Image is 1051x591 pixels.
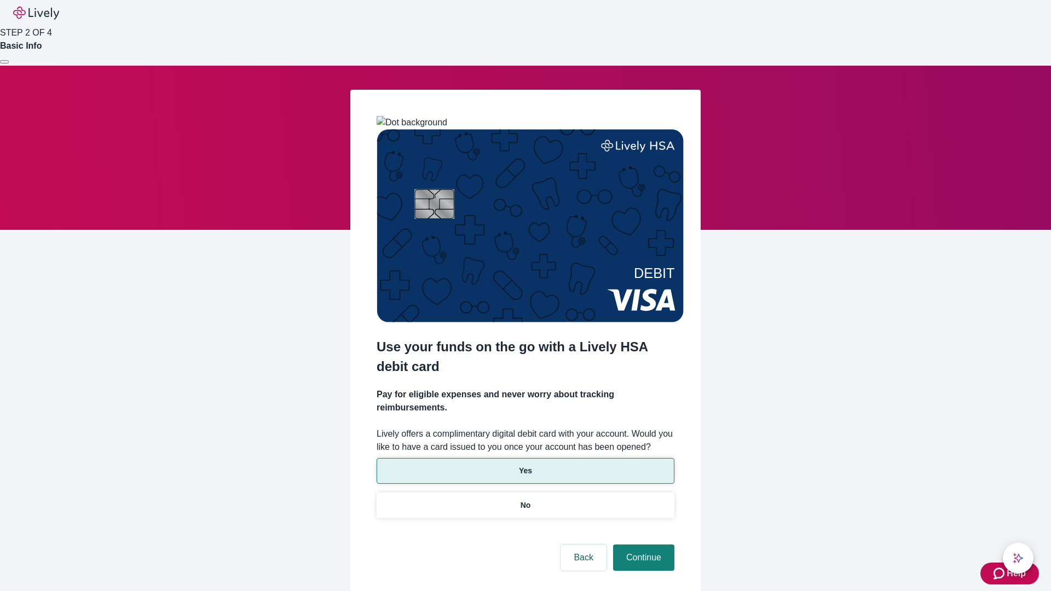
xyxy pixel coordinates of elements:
[980,563,1039,584] button: Zendesk support iconHelp
[377,427,674,454] label: Lively offers a complimentary digital debit card with your account. Would you like to have a card...
[377,116,447,129] img: Dot background
[13,7,59,20] img: Lively
[994,567,1007,580] svg: Zendesk support icon
[521,500,531,511] p: No
[377,129,684,322] img: Debit card
[377,337,674,376] h2: Use your funds on the go with a Lively HSA debit card
[1003,543,1033,573] button: chat
[377,388,674,414] h4: Pay for eligible expenses and never worry about tracking reimbursements.
[377,493,674,518] button: No
[377,458,674,484] button: Yes
[1007,567,1026,580] span: Help
[519,465,532,477] p: Yes
[561,544,607,571] button: Back
[1013,553,1024,564] svg: Lively AI Assistant
[613,544,674,571] button: Continue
